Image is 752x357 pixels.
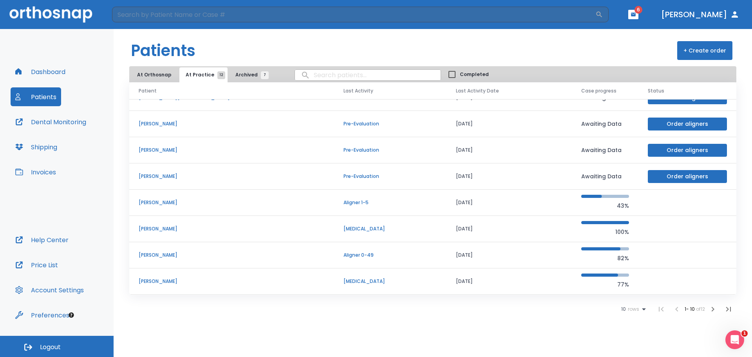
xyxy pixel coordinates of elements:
button: Shipping [11,138,62,156]
p: [PERSON_NAME] [139,147,325,154]
span: of 12 [696,306,705,312]
span: Completed [460,71,489,78]
button: [PERSON_NAME] [658,7,743,22]
span: 12 [217,71,225,79]
span: Archived [235,71,265,78]
img: Orthosnap [9,6,92,22]
p: Aligner 1-5 [343,199,437,206]
iframe: Intercom live chat [725,330,744,349]
input: search [295,67,441,83]
button: Account Settings [11,281,89,299]
span: Logout [40,343,61,352]
p: Awaiting Data [581,145,629,155]
p: [PERSON_NAME] [139,278,325,285]
p: [PERSON_NAME] [139,252,325,259]
span: rows [626,306,639,312]
p: [PERSON_NAME] [139,120,325,127]
button: + Create order [677,41,732,60]
td: [DATE] [446,268,572,295]
span: Patient [139,87,157,94]
p: Aligner 0-49 [343,252,437,259]
button: Order aligners [648,144,727,157]
p: 82% [581,254,629,263]
td: [DATE] [446,163,572,190]
h1: Patients [131,39,195,62]
span: 1 [741,330,748,337]
span: Status [648,87,664,94]
td: [DATE] [446,190,572,216]
p: Pre-Evaluation [343,147,437,154]
p: [MEDICAL_DATA] [343,278,437,285]
input: Search by Patient Name or Case # [112,7,595,22]
p: [MEDICAL_DATA] [343,225,437,232]
p: 43% [581,201,629,210]
span: 7 [261,71,269,79]
p: Awaiting Data [581,172,629,181]
span: Last Activity Date [456,87,499,94]
button: Order aligners [648,118,727,130]
td: [DATE] [446,216,572,242]
div: Tooltip anchor [68,312,75,319]
p: [PERSON_NAME] [139,225,325,232]
p: [PERSON_NAME] [139,199,325,206]
p: Pre-Evaluation [343,173,437,180]
button: Invoices [11,163,61,181]
p: 100% [581,227,629,237]
button: Preferences [11,306,74,324]
button: Help Center [11,230,73,249]
button: At Orthosnap [131,67,178,82]
span: 1 - 10 [685,306,696,312]
span: 6 [634,6,642,14]
p: 77% [581,280,629,289]
p: Pre-Evaluation [343,120,437,127]
p: [PERSON_NAME] [139,173,325,180]
span: Case progress [581,87,616,94]
td: [DATE] [446,137,572,163]
span: 10 [621,306,626,312]
button: Dental Monitoring [11,112,91,131]
span: At Practice [186,71,221,78]
td: [DATE] [446,111,572,137]
p: Awaiting Data [581,119,629,129]
button: Order aligners [648,170,727,183]
button: Price List [11,256,63,274]
td: [DATE] [446,242,572,268]
div: tabs [131,67,273,82]
button: Patients [11,87,61,106]
button: Dashboard [11,62,70,81]
span: Last Activity [343,87,373,94]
